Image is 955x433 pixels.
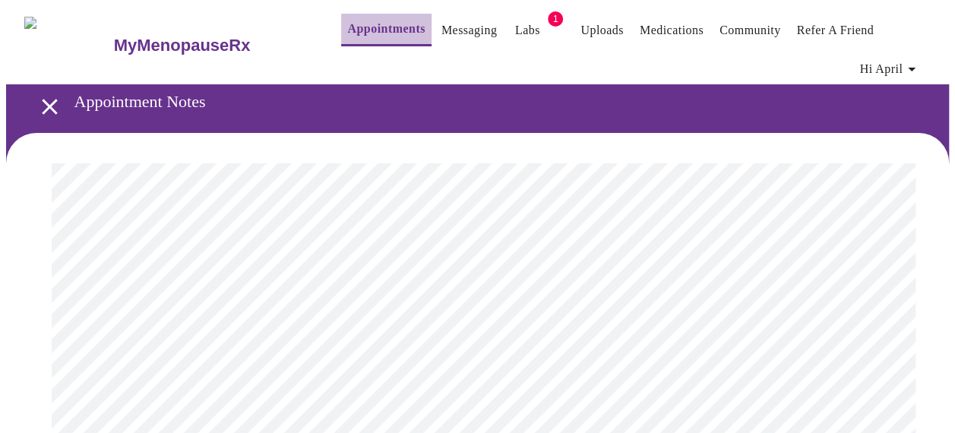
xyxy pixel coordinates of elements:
button: Hi April [853,54,927,84]
button: open drawer [27,84,72,129]
button: Community [713,15,787,46]
a: Labs [515,20,540,41]
button: Appointments [341,14,431,46]
h3: MyMenopauseRx [114,36,251,55]
img: MyMenopauseRx Logo [24,17,112,74]
button: Uploads [574,15,630,46]
button: Medications [634,15,710,46]
a: Appointments [347,18,425,40]
a: MyMenopauseRx [112,19,311,72]
button: Labs [503,15,552,46]
a: Refer a Friend [796,20,874,41]
h3: Appointment Notes [74,92,871,112]
span: 1 [548,11,563,27]
a: Uploads [580,20,624,41]
a: Community [719,20,781,41]
button: Refer a Friend [790,15,880,46]
a: Medications [640,20,704,41]
a: Messaging [441,20,497,41]
button: Messaging [435,15,503,46]
span: Hi April [859,58,921,80]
